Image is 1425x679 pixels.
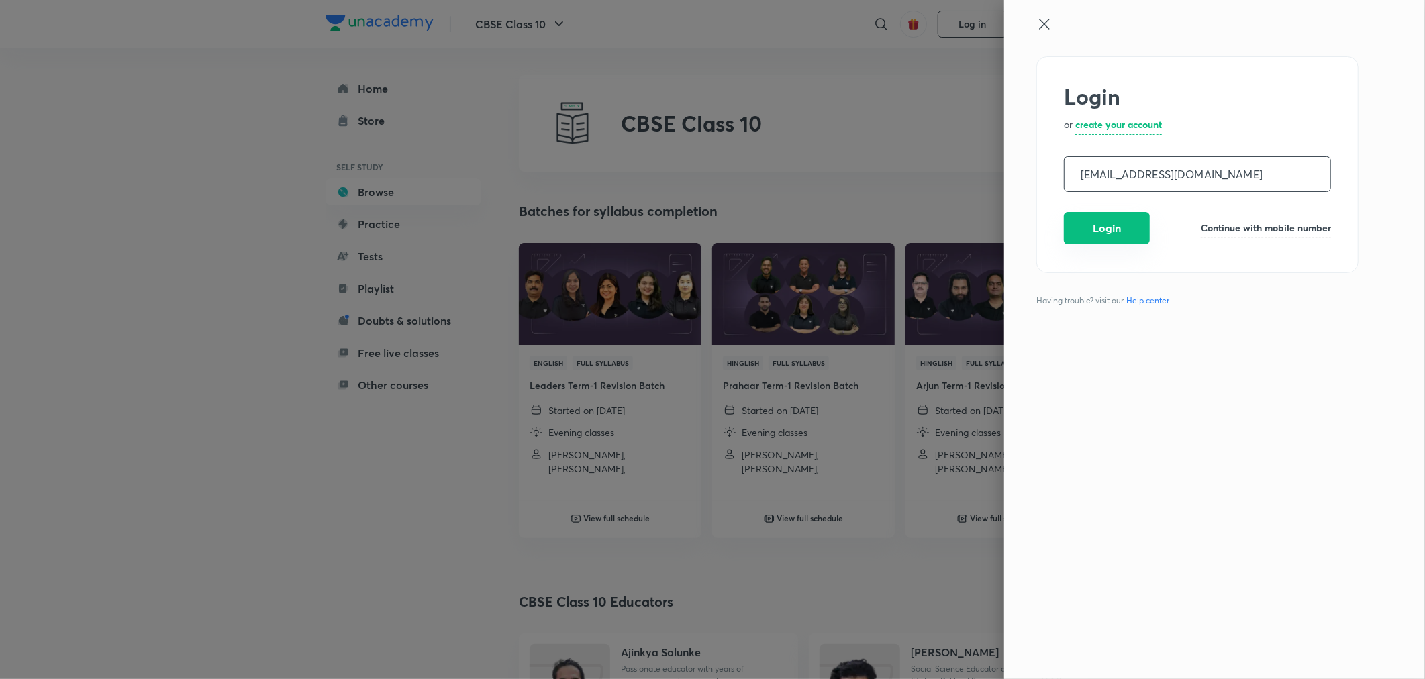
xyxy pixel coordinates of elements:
[1201,221,1331,235] h6: Continue with mobile number
[1124,295,1172,307] a: Help center
[1075,117,1162,135] a: create your account
[1201,221,1331,238] a: Continue with mobile number
[1064,117,1073,135] p: or
[1064,212,1150,244] button: Login
[1065,157,1330,191] input: Email address
[1075,117,1162,132] h6: create your account
[1064,84,1331,109] h2: Login
[1036,295,1175,307] span: Having trouble? visit our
